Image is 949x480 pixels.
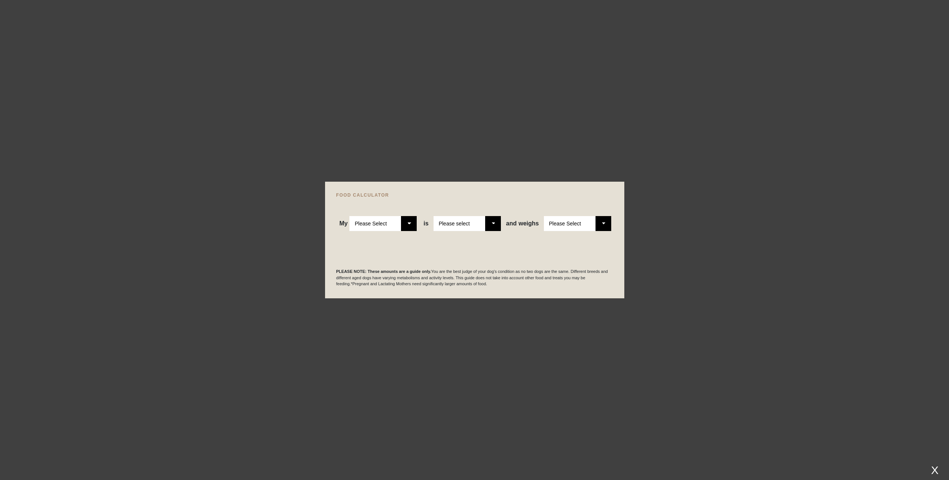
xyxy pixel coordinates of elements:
span: weighs [506,220,539,227]
span: is [423,220,428,227]
div: X [928,464,942,476]
span: My [339,220,348,227]
h4: FOOD CALCULATOR [336,193,613,197]
p: You are the best judge of your dog's condition as no two dogs are the same. Different breeds and ... [336,268,613,287]
span: and [506,220,518,227]
b: PLEASE NOTE: These amounts are a guide only. [336,269,431,274]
